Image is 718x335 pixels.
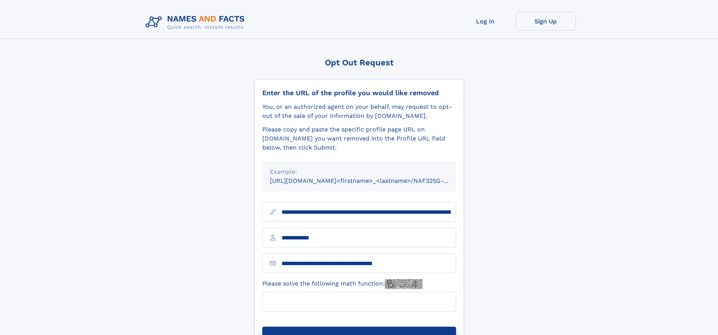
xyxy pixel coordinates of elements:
[262,89,456,97] div: Enter the URL of the profile you would like removed
[455,12,516,31] a: Log In
[262,125,456,152] div: Please copy and paste the specific profile page URL on [DOMAIN_NAME] you want removed into the Pr...
[262,279,423,289] label: Please solve the following math function:
[270,177,470,184] small: [URL][DOMAIN_NAME]<firstname>_<lastname>/NAF325G-xxxxxxxx
[254,58,464,67] div: Opt Out Request
[270,167,449,176] div: Example:
[142,12,251,32] img: Logo Names and Facts
[516,12,576,31] a: Sign Up
[262,102,456,120] div: You, or an authorized agent on your behalf, may request to opt-out of the sale of your informatio...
